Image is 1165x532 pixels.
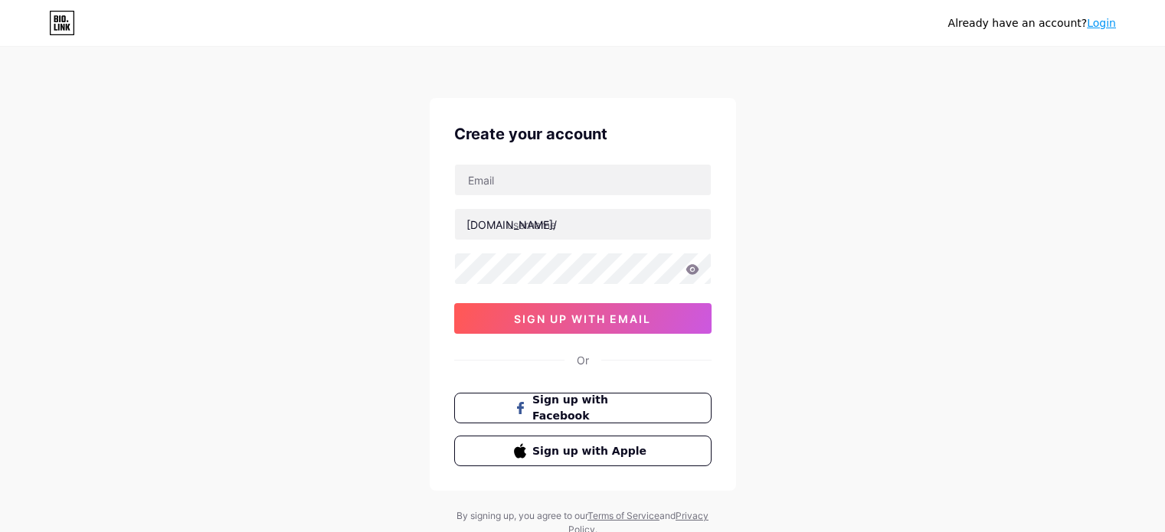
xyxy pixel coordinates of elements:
span: sign up with email [514,312,651,325]
div: [DOMAIN_NAME]/ [466,217,557,233]
a: Terms of Service [587,510,659,521]
div: Or [577,352,589,368]
span: Sign up with Apple [532,443,651,459]
button: Sign up with Apple [454,436,712,466]
div: Create your account [454,122,712,145]
input: Email [455,165,711,195]
button: sign up with email [454,303,712,334]
span: Sign up with Facebook [532,392,651,424]
div: Already have an account? [948,15,1116,31]
a: Login [1087,17,1116,29]
input: username [455,209,711,240]
button: Sign up with Facebook [454,393,712,423]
